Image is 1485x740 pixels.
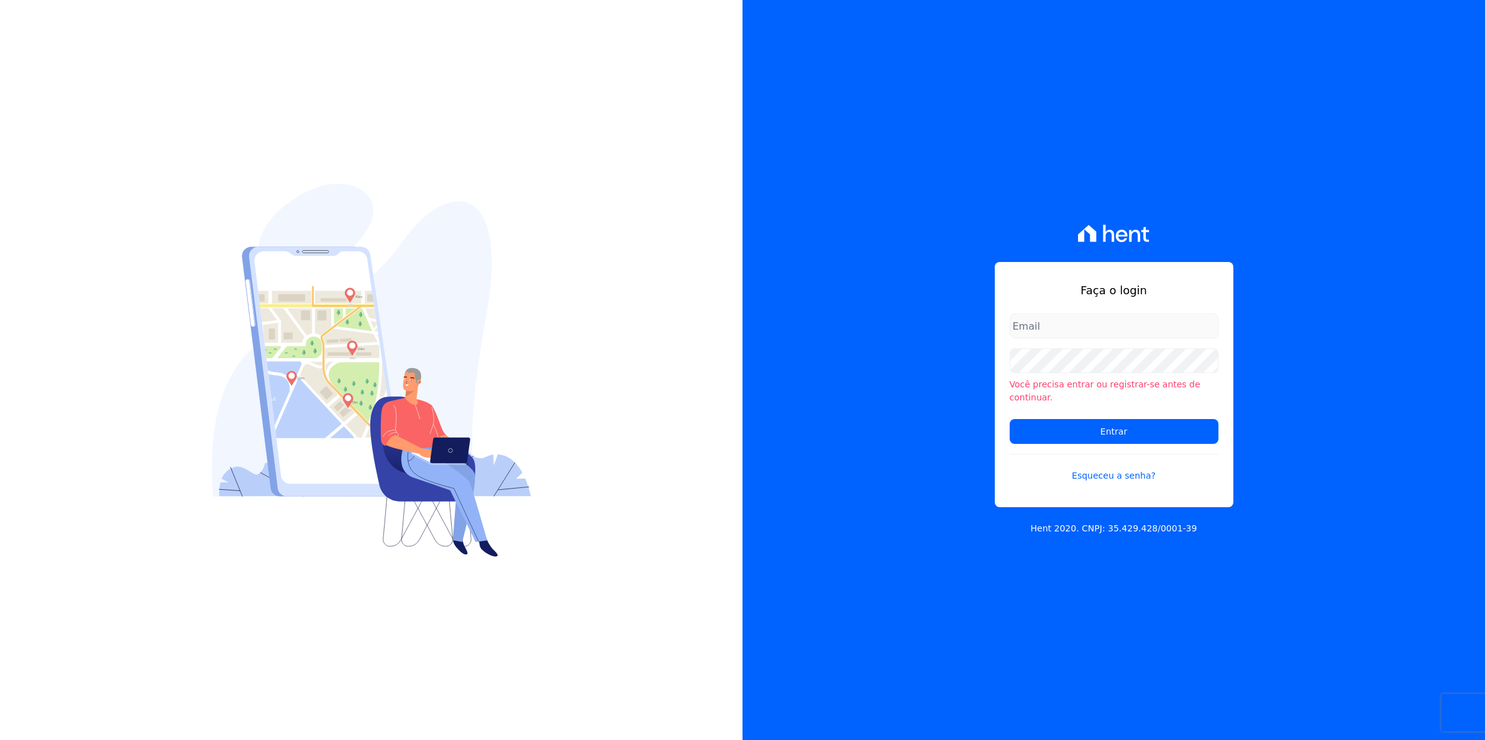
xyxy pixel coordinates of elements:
[212,184,531,557] img: Login
[1010,378,1218,404] li: Você precisa entrar ou registrar-se antes de continuar.
[1010,314,1218,338] input: Email
[1010,419,1218,444] input: Entrar
[1010,454,1218,482] a: Esqueceu a senha?
[1031,522,1197,535] p: Hent 2020. CNPJ: 35.429.428/0001-39
[1010,282,1218,299] h1: Faça o login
